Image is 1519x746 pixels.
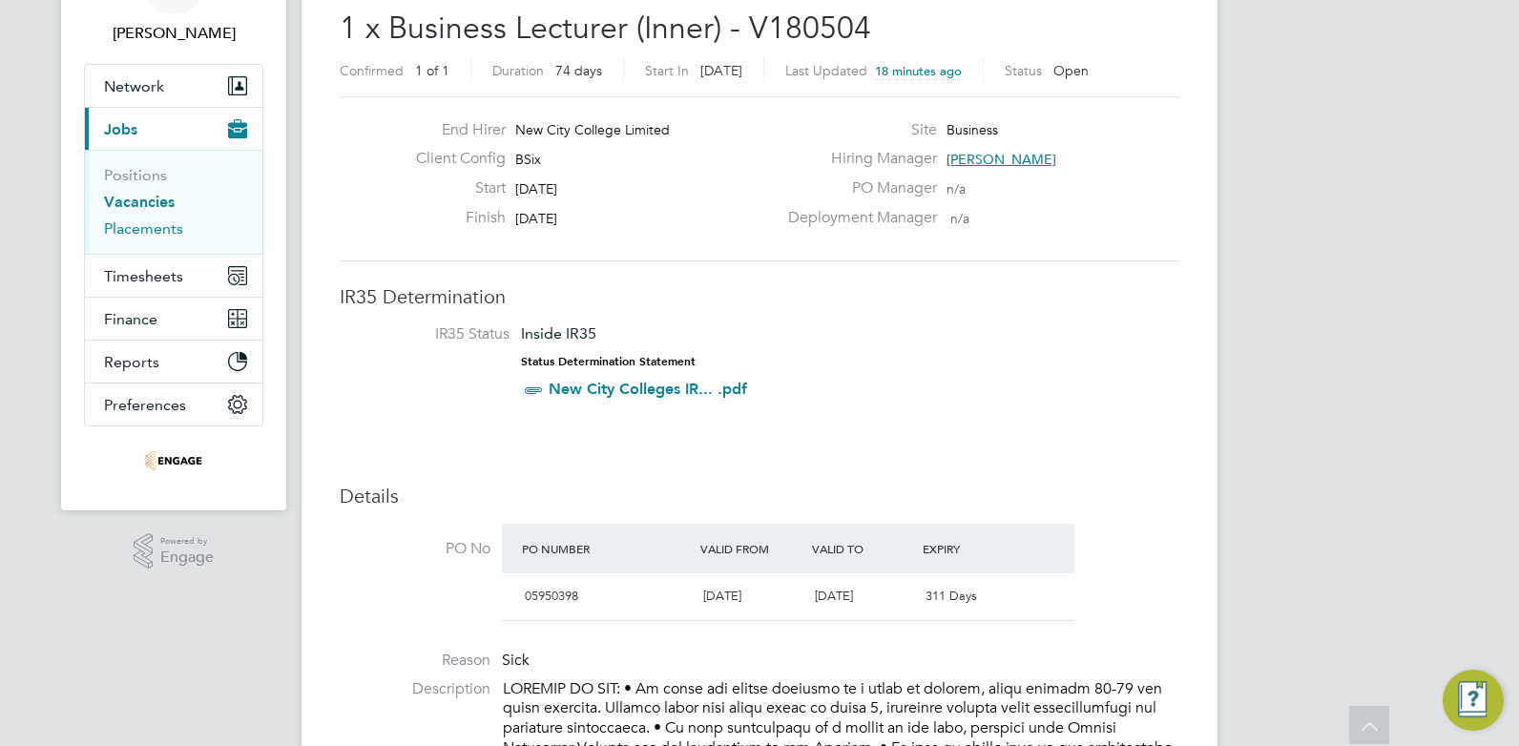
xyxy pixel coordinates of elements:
label: Site [777,120,937,140]
span: n/a [947,180,966,197]
h3: Details [340,484,1179,508]
button: Jobs [85,108,262,150]
span: Business [947,121,998,138]
span: Finance [104,310,157,328]
span: Sick [502,651,530,670]
label: Finish [401,208,506,228]
span: Open [1053,62,1089,79]
a: Placements [104,219,183,238]
span: [DATE] [700,62,742,79]
label: IR35 Status [359,324,510,344]
label: PO No [340,539,490,559]
a: Go to home page [84,446,263,476]
span: Engage [160,549,214,566]
div: Jobs [85,150,262,254]
span: 18 minutes ago [875,63,962,79]
span: n/a [950,210,969,227]
span: BSix [515,151,541,168]
label: Client Config [401,149,506,169]
span: [PERSON_NAME] [947,151,1056,168]
strong: Status Determination Statement [521,355,696,368]
label: Start [401,178,506,198]
button: Finance [85,298,262,340]
span: Reports [104,353,159,371]
img: omniapeople-logo-retina.png [145,446,202,476]
label: Status [1005,62,1042,79]
label: PO Manager [777,178,937,198]
span: [DATE] [703,588,741,604]
span: 1 x Business Lecturer (Inner) - V180504 [340,10,871,47]
span: [DATE] [815,588,853,604]
label: Hiring Manager [777,149,937,169]
span: Network [104,77,164,95]
span: 74 days [555,62,602,79]
span: New City College Limited [515,121,670,138]
span: 05950398 [525,588,578,604]
button: Network [85,65,262,107]
span: Timesheets [104,267,183,285]
label: Description [340,679,490,699]
a: Vacancies [104,193,175,211]
a: Positions [104,166,167,184]
span: 311 Days [926,588,977,604]
span: Preferences [104,396,186,414]
a: New City Colleges IR... .pdf [549,380,747,398]
button: Preferences [85,383,262,425]
label: End Hirer [401,120,506,140]
button: Timesheets [85,255,262,297]
span: [DATE] [515,210,557,227]
div: Expiry [918,531,1030,566]
span: [DATE] [515,180,557,197]
span: Inside IR35 [521,324,596,342]
label: Last Updated [785,62,867,79]
span: Powered by [160,533,214,549]
h3: IR35 Determination [340,284,1179,309]
button: Engage Resource Center [1443,670,1504,731]
button: Reports [85,341,262,383]
label: Start In [645,62,689,79]
label: Reason [340,651,490,671]
div: Valid To [807,531,919,566]
span: Claire Duggan [84,22,263,45]
label: Deployment Manager [777,208,937,228]
a: Powered byEngage [134,533,215,570]
span: Jobs [104,120,137,138]
label: Duration [492,62,544,79]
div: PO Number [517,531,696,566]
div: Valid From [696,531,807,566]
label: Confirmed [340,62,404,79]
span: 1 of 1 [415,62,449,79]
